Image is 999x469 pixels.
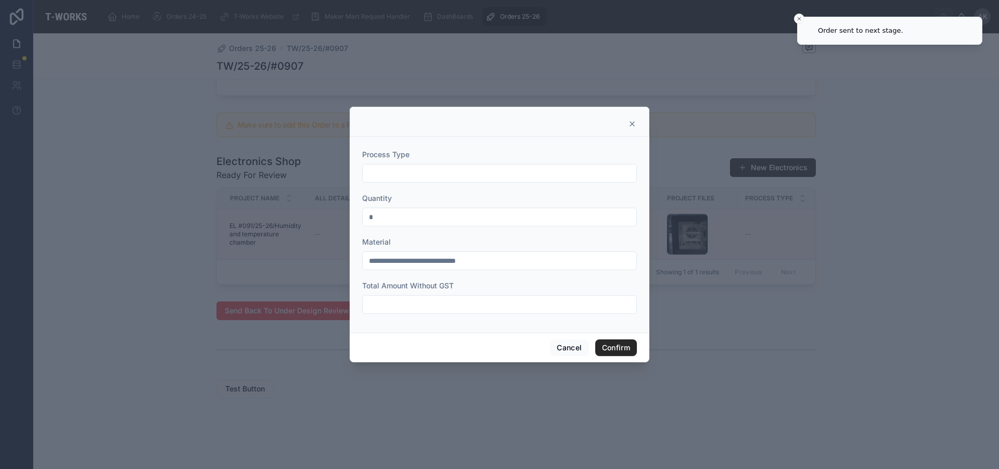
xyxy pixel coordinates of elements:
button: Cancel [550,339,588,356]
span: Total Amount Without GST [362,281,454,290]
button: Confirm [595,339,637,356]
button: Close toast [794,14,804,24]
span: Process Type [362,150,409,159]
span: Material [362,237,391,246]
span: Quantity [362,194,392,202]
div: Order sent to next stage. [818,26,903,36]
